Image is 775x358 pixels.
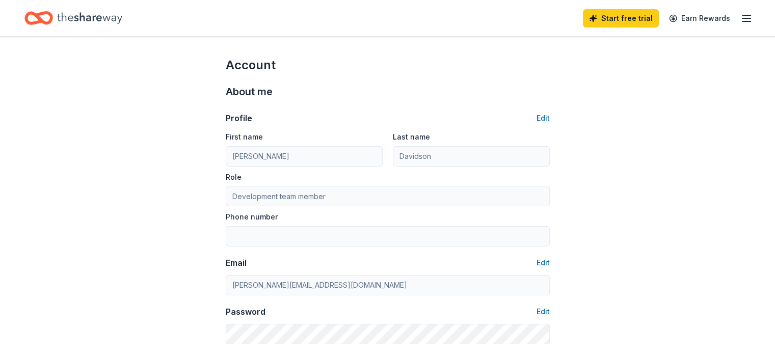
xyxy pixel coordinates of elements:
[537,257,550,269] button: Edit
[583,9,659,27] a: Start free trial
[226,172,242,182] label: Role
[226,112,252,124] div: Profile
[226,257,247,269] div: Email
[393,132,430,142] label: Last name
[226,132,263,142] label: First name
[537,112,550,124] button: Edit
[226,306,265,318] div: Password
[24,6,122,30] a: Home
[663,9,736,27] a: Earn Rewards
[226,57,550,73] div: Account
[537,306,550,318] button: Edit
[226,212,278,222] label: Phone number
[226,84,550,100] div: About me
